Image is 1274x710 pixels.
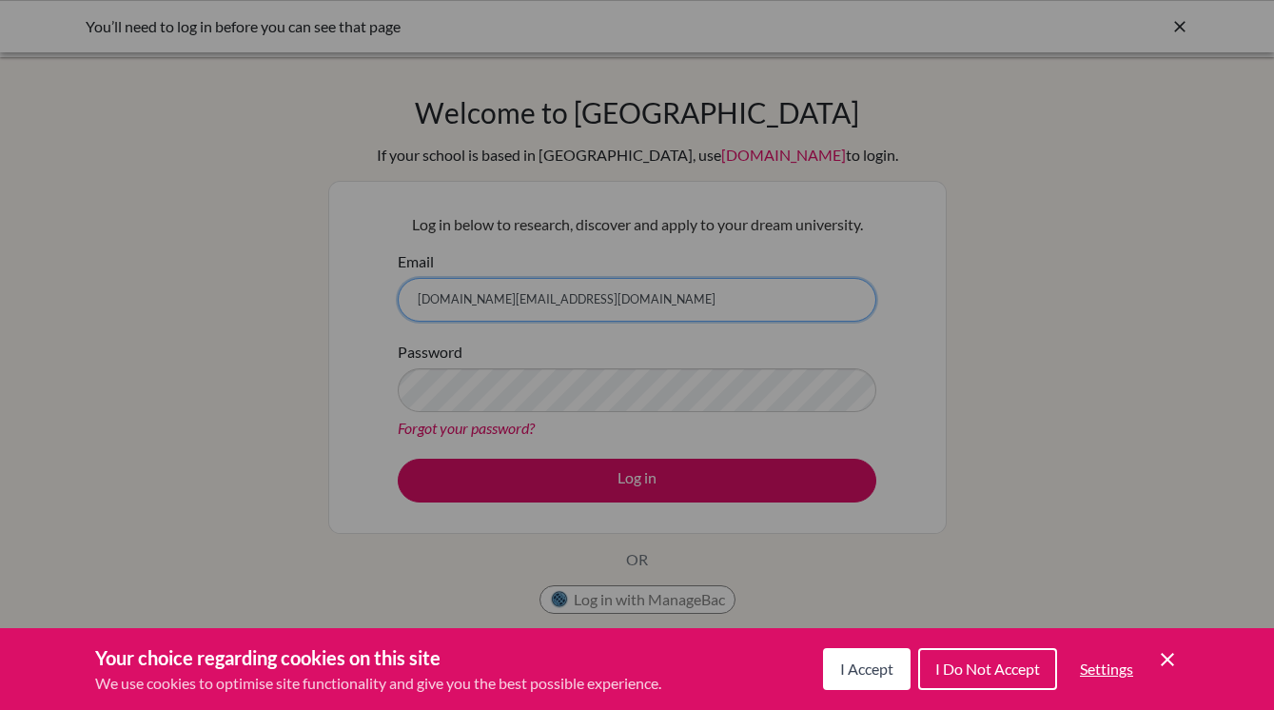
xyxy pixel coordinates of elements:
button: Save and close [1156,648,1179,671]
h3: Your choice regarding cookies on this site [95,643,661,672]
span: Settings [1080,660,1133,678]
button: I Do Not Accept [918,648,1057,690]
button: Settings [1065,650,1148,688]
span: I Accept [840,660,893,678]
span: I Do Not Accept [935,660,1040,678]
button: I Accept [823,648,911,690]
p: We use cookies to optimise site functionality and give you the best possible experience. [95,672,661,695]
